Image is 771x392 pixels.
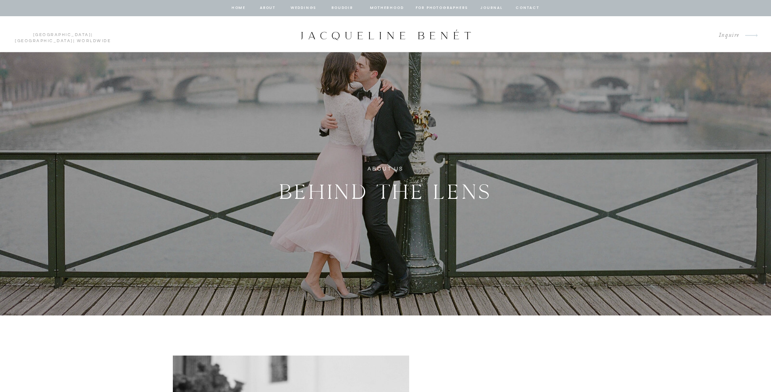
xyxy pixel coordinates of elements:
a: journal [479,4,504,12]
a: home [231,4,246,12]
a: BOUDOIR [331,4,354,12]
p: | | Worldwide [11,32,115,37]
a: for photographers [416,4,468,12]
a: Inquire [712,30,739,41]
a: contact [515,4,541,12]
a: [GEOGRAPHIC_DATA] [15,39,73,43]
a: Motherhood [370,4,404,12]
h1: ABOUT US [320,164,452,174]
a: [GEOGRAPHIC_DATA] [33,33,91,37]
a: Weddings [290,4,317,12]
a: about [259,4,276,12]
h2: BEHIND THE LENS [269,175,502,204]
